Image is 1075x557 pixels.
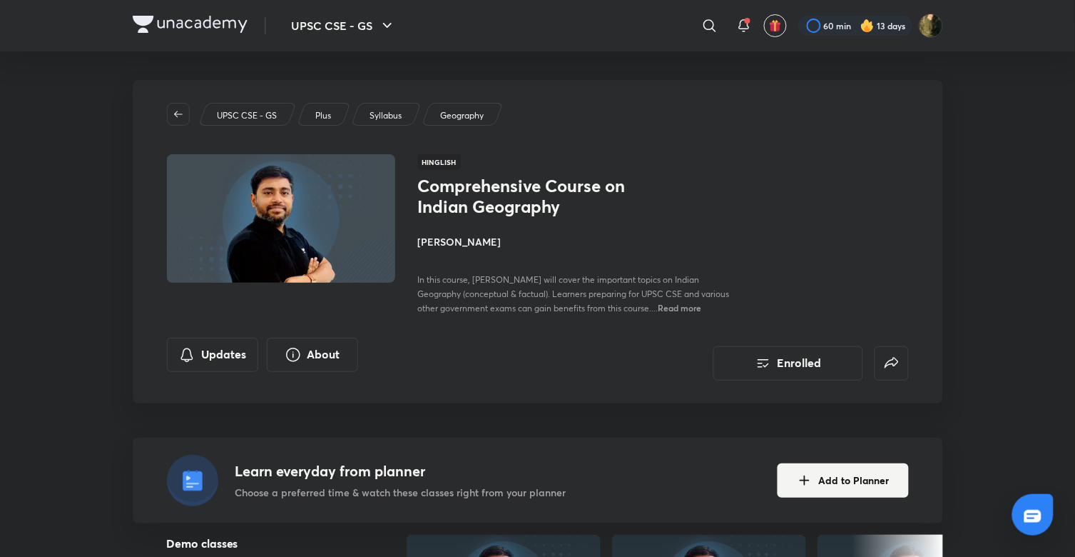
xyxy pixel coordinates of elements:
button: false [875,346,909,381]
a: Company Logo [133,16,248,36]
h4: Learn everyday from planner [235,461,566,482]
a: Plus [312,109,333,122]
span: Hinglish [418,154,461,170]
h1: Comprehensive Course on Indian Geography [418,176,651,217]
p: Syllabus [370,109,402,122]
span: Read more [658,302,702,313]
p: Plus [315,109,331,122]
a: Geography [437,109,486,122]
p: Choose a preferred time & watch these classes right from your planner [235,485,566,500]
img: Ruhi Chi [919,14,943,38]
button: Updates [167,338,258,372]
p: UPSC CSE - GS [217,109,277,122]
img: avatar [769,19,782,32]
a: UPSC CSE - GS [214,109,279,122]
img: Thumbnail [164,153,397,284]
button: avatar [764,14,787,37]
button: About [267,338,358,372]
p: Geography [440,109,484,122]
button: Enrolled [713,346,863,381]
a: Syllabus [367,109,404,122]
h4: [PERSON_NAME] [418,234,738,249]
button: Add to Planner [778,463,909,498]
img: Company Logo [133,16,248,33]
img: streak [860,19,875,33]
span: In this course, [PERSON_NAME] will cover the important topics on Indian Geography (conceptual & f... [418,274,730,313]
button: UPSC CSE - GS [283,11,404,40]
h5: Demo classes [167,535,361,552]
